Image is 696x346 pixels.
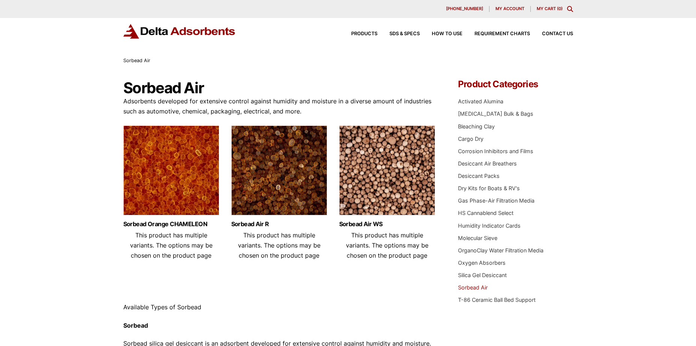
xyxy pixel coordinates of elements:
[420,31,463,36] a: How to Use
[489,6,531,12] a: My account
[231,221,327,227] a: Sorbead Air R
[458,80,573,89] h4: Product Categories
[458,160,517,167] a: Desiccant Air Breathers
[238,231,320,259] span: This product has multiple variants. The options may be chosen on the product page
[458,222,521,229] a: Humidity Indicator Cards
[446,7,483,11] span: [PHONE_NUMBER]
[339,31,377,36] a: Products
[458,297,536,303] a: T-86 Ceramic Ball Bed Support
[458,284,488,291] a: Sorbead Air
[530,31,573,36] a: Contact Us
[123,58,150,63] span: Sorbead Air
[558,6,561,11] span: 0
[123,96,436,116] p: Adsorbents developed for extensive control against humidity and moisture in a diverse amount of i...
[432,31,463,36] span: How to Use
[458,272,507,278] a: Silica Gel Desiccant
[123,322,148,329] strong: Sorbead
[495,7,524,11] span: My account
[567,6,573,12] div: Toggle Modal Content
[339,221,435,227] a: Sorbead Air WS
[542,31,573,36] span: Contact Us
[123,80,436,96] h1: Sorbead Air
[346,231,428,259] span: This product has multiple variants. The options may be chosen on the product page
[458,235,497,241] a: Molecular Sieve
[440,6,489,12] a: [PHONE_NUMBER]
[537,6,563,11] a: My Cart (0)
[474,31,530,36] span: Requirement Charts
[463,31,530,36] a: Requirement Charts
[389,31,420,36] span: SDS & SPECS
[458,173,500,179] a: Desiccant Packs
[458,148,533,154] a: Corrosion Inhibitors and Films
[123,24,236,39] img: Delta Adsorbents
[458,123,495,130] a: Bleaching Clay
[123,221,219,227] a: Sorbead Orange CHAMELEON
[123,302,436,312] p: Available Types of Sorbead
[458,110,533,117] a: [MEDICAL_DATA] Bulk & Bags
[458,197,534,204] a: Gas Phase-Air Filtration Media
[351,31,377,36] span: Products
[458,98,503,104] a: Activated Alumina
[458,247,543,254] a: OrganoClay Water Filtration Media
[458,210,513,216] a: HS Cannablend Select
[130,231,213,259] span: This product has multiple variants. The options may be chosen on the product page
[458,259,506,266] a: Oxygen Absorbers
[377,31,420,36] a: SDS & SPECS
[458,136,483,142] a: Cargo Dry
[458,185,520,191] a: Dry Kits for Boats & RV's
